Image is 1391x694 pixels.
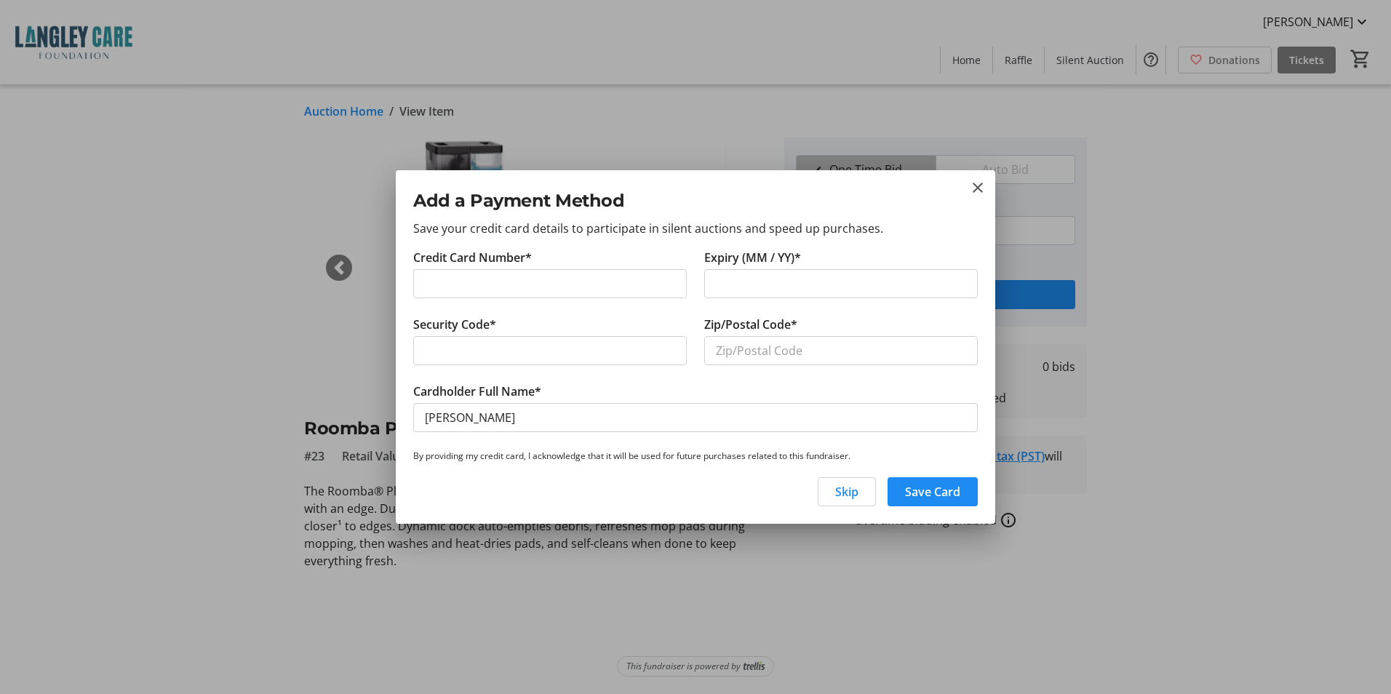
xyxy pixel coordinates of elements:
[818,477,876,506] button: Skip
[704,316,797,333] label: Zip/Postal Code*
[413,220,978,237] p: Save your credit card details to participate in silent auctions and speed up purchases.
[413,249,532,266] label: Credit Card Number*
[425,342,675,359] iframe: Secure CVC input frame
[425,275,675,292] iframe: Secure card number input frame
[413,188,978,214] h2: Add a Payment Method
[413,316,496,333] label: Security Code*
[835,483,858,500] span: Skip
[704,336,978,365] input: Zip/Postal Code
[413,383,541,400] label: Cardholder Full Name*
[413,403,978,432] input: Card Holder Name
[969,179,987,196] button: close
[888,477,978,506] button: Save Card
[413,450,978,463] p: By providing my credit card, I acknowledge that it will be used for future purchases related to t...
[905,483,960,500] span: Save Card
[704,249,801,266] label: Expiry (MM / YY)*
[716,275,966,292] iframe: Secure expiration date input frame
